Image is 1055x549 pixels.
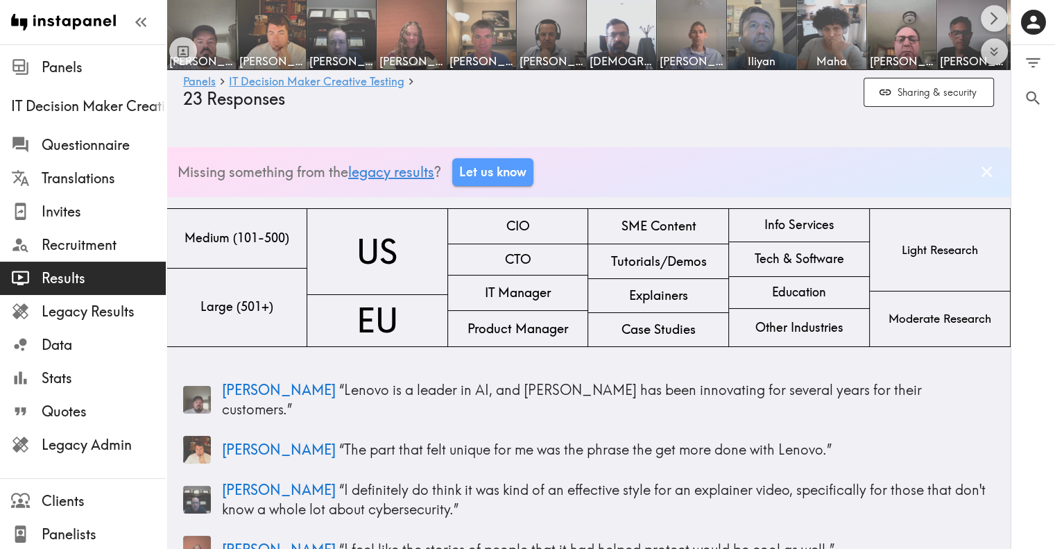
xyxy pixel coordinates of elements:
span: Questionnaire [42,135,166,155]
span: Medium (101-500) [182,227,292,249]
span: [PERSON_NAME] [940,53,1004,69]
span: Filter Responses [1024,53,1043,72]
a: Panelist thumbnail[PERSON_NAME] “The part that felt unique for me was the phrase the get more don... [183,430,994,469]
span: Legacy Admin [42,435,166,455]
span: SME Content [618,214,698,238]
button: Search [1011,81,1055,116]
span: [PERSON_NAME] [309,53,373,69]
p: “ I definitely do think it was kind of an effective style for an explainer video, specifically fo... [222,480,994,519]
p: Missing something from the ? [178,162,441,182]
span: [PERSON_NAME] [449,53,513,69]
span: Moderate Research [886,307,994,329]
span: IT Decision Maker Creative Testing [11,96,166,116]
a: Panelist thumbnail[PERSON_NAME] “Lenovo is a leader in AI, and [PERSON_NAME] has been innovating ... [183,375,994,425]
span: [PERSON_NAME] [520,53,583,69]
span: 23 Responses [183,89,285,109]
span: Invites [42,202,166,221]
span: Stats [42,369,166,388]
span: Tutorials/Demos [608,250,709,273]
span: [PERSON_NAME] [222,481,336,498]
img: Panelist thumbnail [183,386,211,414]
span: Tech & Software [752,248,847,270]
a: Panels [183,76,216,89]
a: legacy results [348,163,434,180]
span: [PERSON_NAME] [379,53,443,69]
span: Large (501+) [198,296,276,318]
span: IT Manager [482,281,554,305]
span: [PERSON_NAME] [222,441,336,458]
span: Quotes [42,402,166,421]
span: Translations [42,169,166,188]
span: Search [1024,89,1043,108]
span: CIO [504,214,533,238]
span: [DEMOGRAPHIC_DATA] [590,53,653,69]
span: Maha [800,53,864,69]
span: Education [769,281,829,303]
img: Panelist thumbnail [183,486,211,514]
span: Results [42,269,166,288]
span: Panelists [42,525,166,544]
img: Panelist thumbnail [183,436,211,464]
span: [PERSON_NAME] [239,53,303,69]
span: Data [42,335,166,355]
span: Light Research [899,239,981,260]
button: Filter Responses [1011,45,1055,81]
span: [PERSON_NAME] [660,53,723,69]
button: Sharing & security [864,78,994,108]
span: Explainers [626,284,691,307]
p: “ Lenovo is a leader in AI, and [PERSON_NAME] has been innovating for several years for their cus... [222,380,994,419]
a: Panelist thumbnail[PERSON_NAME] “I definitely do think it was kind of an effective style for an e... [183,475,994,525]
span: Clients [42,491,166,511]
a: IT Decision Maker Creative Testing [229,76,404,89]
button: Scroll right [981,5,1008,32]
span: Info Services [762,214,837,236]
p: “ The part that felt unique for me was the phrase the get more done with Lenovo. ” [222,440,994,459]
button: Dismiss banner [974,159,1000,185]
span: Iliyan [730,53,794,69]
button: Toggle between responses and questions [169,37,197,65]
span: Other Industries [753,316,846,339]
span: [PERSON_NAME] [222,381,336,398]
span: Recruitment [42,235,166,255]
span: [PERSON_NAME] [870,53,934,69]
span: Panels [42,58,166,77]
span: CTO [502,248,534,271]
span: Case Studies [619,318,698,341]
button: Expand to show all items [981,38,1008,65]
span: US [354,226,400,278]
span: Legacy Results [42,302,166,321]
span: EU [354,294,401,346]
a: Let us know [452,158,533,186]
span: Product Manager [465,317,571,341]
span: [PERSON_NAME] [169,53,233,69]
